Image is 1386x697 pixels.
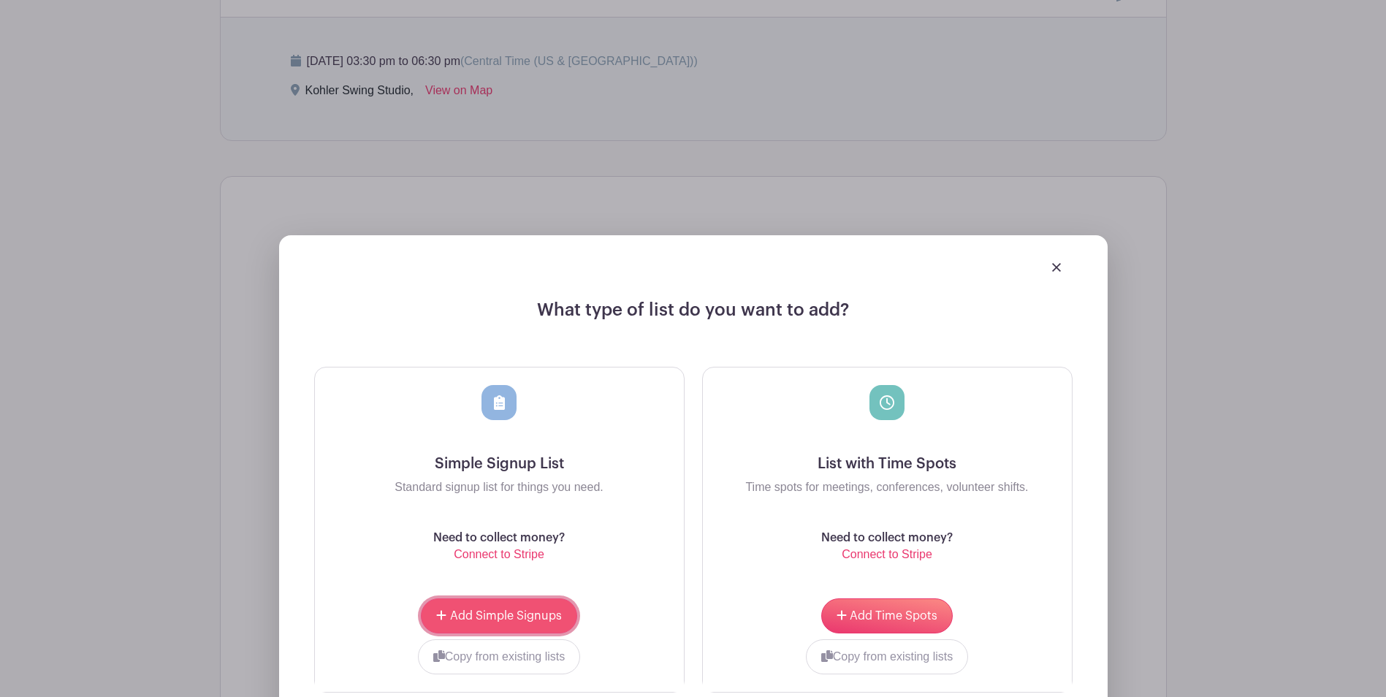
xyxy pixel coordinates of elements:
[1052,263,1061,272] img: close_button-5f87c8562297e5c2d7936805f587ecaba9071eb48480494691a3f1689db116b3.svg
[433,531,565,563] a: Need to collect money? Connect to Stripe
[327,479,672,496] p: Standard signup list for things you need.
[421,598,576,633] button: Add Simple Signups
[850,610,937,622] span: Add Time Spots
[821,531,953,545] h6: Need to collect money?
[806,639,969,674] button: Copy from existing lists
[327,455,672,473] h5: Simple Signup List
[715,479,1060,496] p: Time spots for meetings, conferences, volunteer shifts.
[715,455,1060,473] h5: List with Time Spots
[433,531,565,545] h6: Need to collect money?
[450,610,562,622] span: Add Simple Signups
[821,546,953,563] p: Connect to Stripe
[821,531,953,563] a: Need to collect money? Connect to Stripe
[314,300,1073,332] h4: What type of list do you want to add?
[433,546,565,563] p: Connect to Stripe
[418,639,581,674] button: Copy from existing lists
[821,598,953,633] button: Add Time Spots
